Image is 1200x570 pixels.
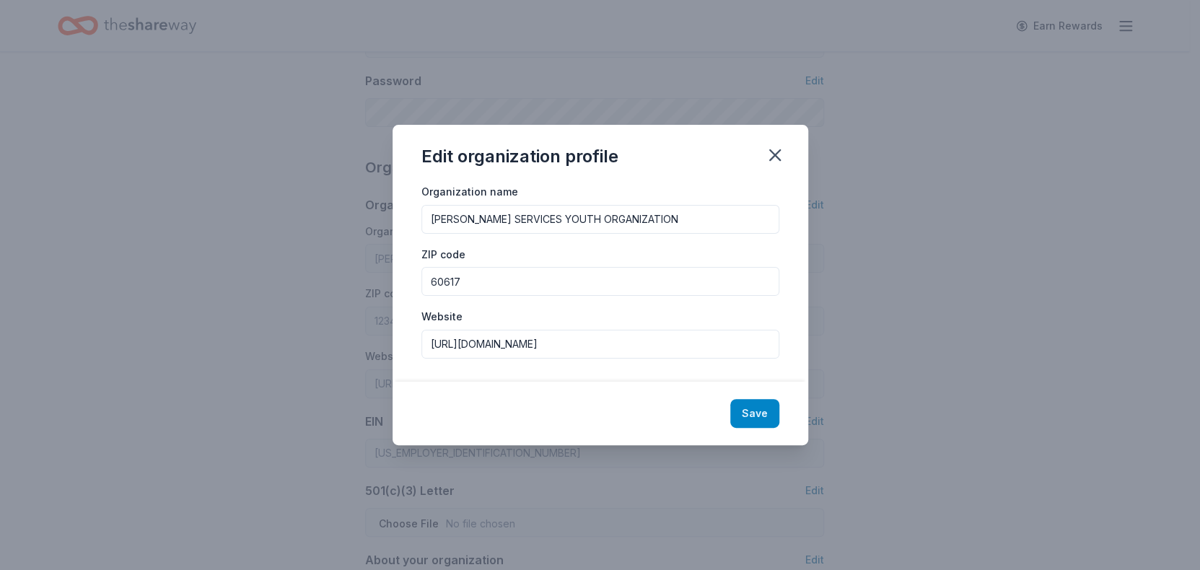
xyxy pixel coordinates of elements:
[421,185,518,199] label: Organization name
[421,145,618,168] div: Edit organization profile
[421,267,779,296] input: 12345 (U.S. only)
[730,399,779,428] button: Save
[421,310,463,324] label: Website
[421,247,465,262] label: ZIP code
